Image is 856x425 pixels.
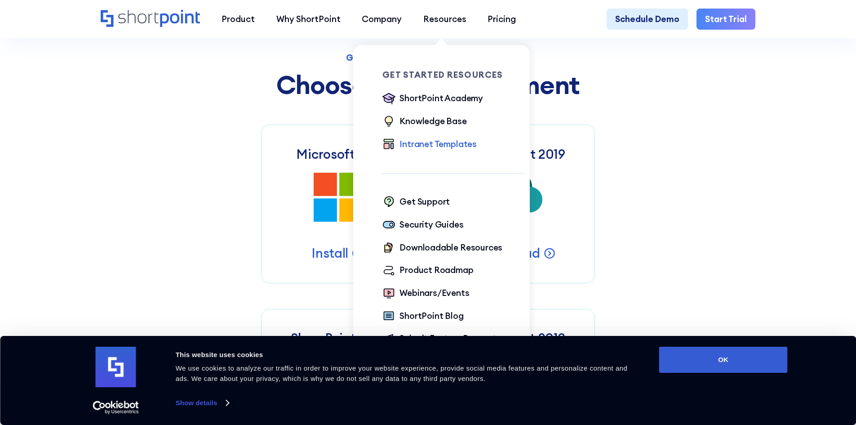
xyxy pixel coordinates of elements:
[382,218,463,233] a: Security Guides
[312,245,348,261] p: Install
[101,10,200,28] a: Home
[291,331,386,346] h3: SharePoint 2016
[276,13,341,26] div: Why ShortPoint
[399,309,463,322] div: ShortPoint Blog
[382,92,483,106] a: ShortPoint Academy
[477,9,527,30] a: Pricing
[399,286,469,300] div: Webinars/Events
[607,9,688,30] a: Schedule Demo
[96,347,136,387] img: logo
[399,138,477,151] div: Intranet Templates
[297,147,379,162] h3: Microsoft 365
[176,396,229,410] a: Show details
[382,195,450,210] a: Get Support
[261,125,415,283] a: Microsoft 365Install
[176,364,628,382] span: We use cookies to analyze our traffic in order to improve your website experience, provide social...
[382,115,466,129] a: Knowledge Base
[261,71,595,99] h2: Choose your Environment
[488,13,516,26] div: Pricing
[351,9,412,30] a: Company
[399,241,502,254] div: Downloadable Resources
[696,9,755,30] a: Start Trial
[176,349,639,360] div: This website uses cookies
[222,13,255,26] div: Product
[382,138,477,152] a: Intranet Templates
[399,264,473,277] div: Product Roadmap
[694,321,856,425] iframe: Chat Widget
[266,9,351,30] a: Why ShortPoint
[382,286,469,301] a: Webinars/Events
[362,13,402,26] div: Company
[382,241,502,255] a: Downloadable Resources
[399,332,497,345] div: Submit Feature Request
[412,9,477,30] a: Resources
[76,401,155,414] a: Usercentrics Cookiebot - opens in a new window
[399,195,450,208] div: Get Support
[399,115,466,128] div: Knowledge Base
[659,347,788,373] button: OK
[399,92,483,105] div: ShortPoint Academy
[382,332,497,346] a: Submit Feature Request
[423,13,466,26] div: Resources
[399,218,463,231] div: Security Guides
[261,54,595,62] div: Get Shortpoint for Sharepoint
[382,309,463,324] a: ShortPoint Blog
[211,9,266,30] a: Product
[382,71,525,79] div: Get Started Resources
[382,264,473,278] a: Product Roadmap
